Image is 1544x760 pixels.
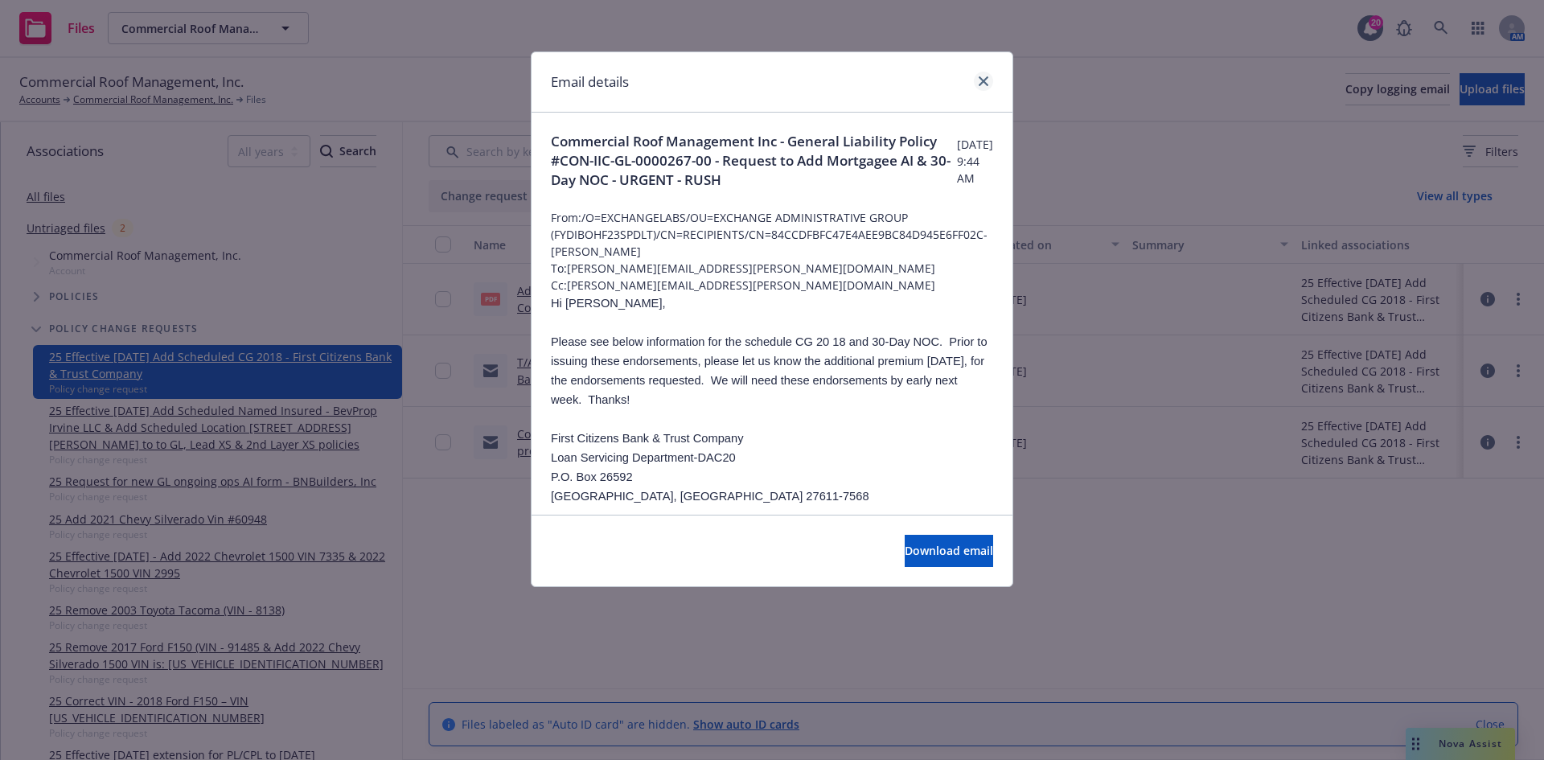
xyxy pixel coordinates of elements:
span: [DATE] 9:44 AM [957,136,993,187]
span: Commercial Roof Management Inc - General Liability Policy #CON-IIC-GL-0000267-00 - Request to Add... [551,132,957,190]
span: From: /O=EXCHANGELABS/OU=EXCHANGE ADMINISTRATIVE GROUP (FYDIBOHF23SPDLT)/CN=RECIPIENTS/CN=84CCDFB... [551,209,993,260]
span: Loan Servicing Department-DAC20 [551,451,736,464]
button: Download email [905,535,993,567]
span: Cc: [PERSON_NAME][EMAIL_ADDRESS][PERSON_NAME][DOMAIN_NAME] [551,277,993,294]
span: Hi [PERSON_NAME], [551,297,666,310]
span: First Citizens Bank & Trust Company [551,432,743,445]
a: close [974,72,993,91]
span: Download email [905,543,993,558]
span: P.O. Box 26592 [551,470,633,483]
span: [GEOGRAPHIC_DATA], [GEOGRAPHIC_DATA] 27611-7568 [551,490,869,503]
span: To: [PERSON_NAME][EMAIL_ADDRESS][PERSON_NAME][DOMAIN_NAME] [551,260,993,277]
h1: Email details [551,72,629,92]
span: Please see below information for the schedule CG 20 18 and 30-Day NOC. Prior to issuing these end... [551,335,988,406]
